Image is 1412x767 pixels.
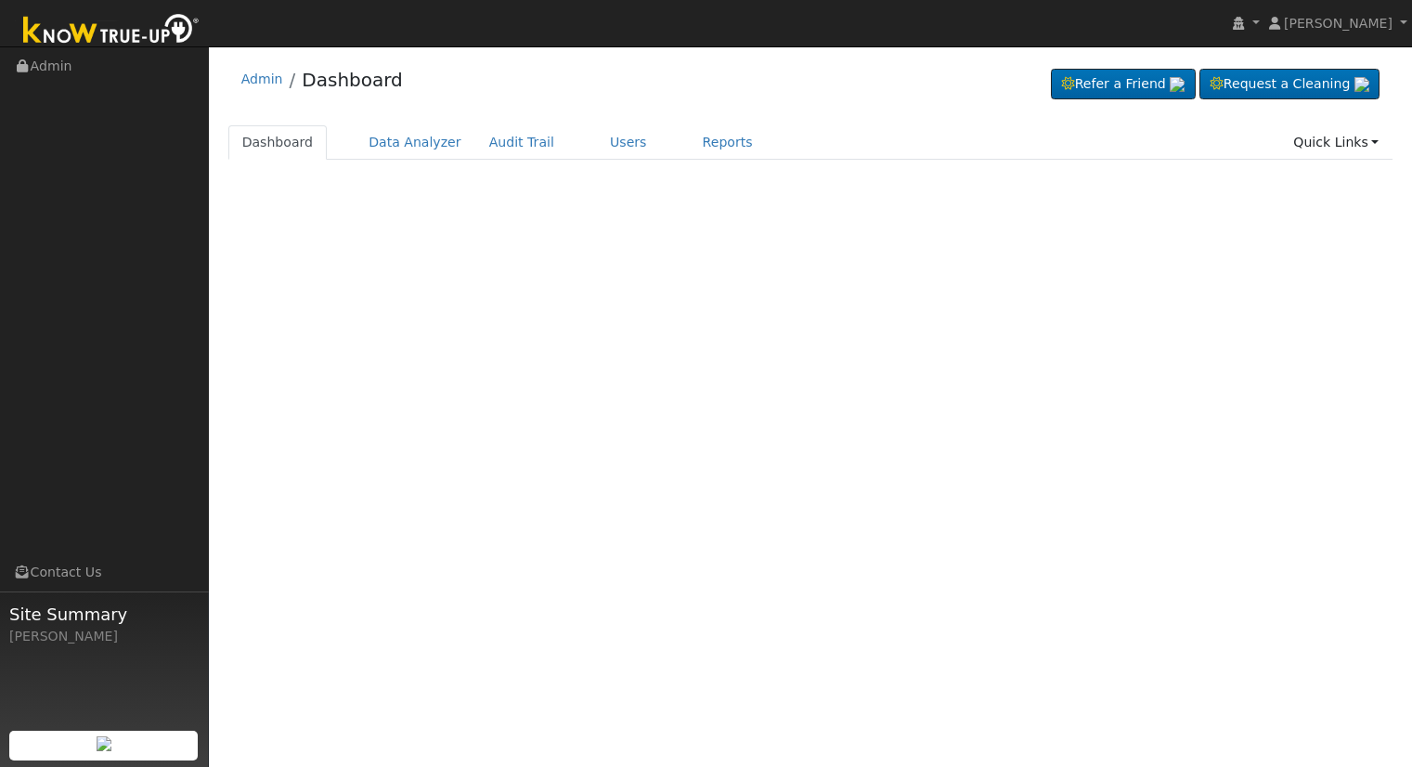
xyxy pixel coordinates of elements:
img: retrieve [1354,77,1369,92]
a: Dashboard [302,69,403,91]
a: Quick Links [1279,125,1393,160]
img: Know True-Up [14,10,209,52]
img: retrieve [97,736,111,751]
a: Refer a Friend [1051,69,1196,100]
img: retrieve [1170,77,1185,92]
a: Data Analyzer [355,125,475,160]
div: [PERSON_NAME] [9,627,199,646]
span: [PERSON_NAME] [1284,16,1393,31]
a: Users [596,125,661,160]
a: Request a Cleaning [1199,69,1380,100]
a: Audit Trail [475,125,568,160]
a: Admin [241,71,283,86]
a: Dashboard [228,125,328,160]
a: Reports [689,125,767,160]
span: Site Summary [9,602,199,627]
